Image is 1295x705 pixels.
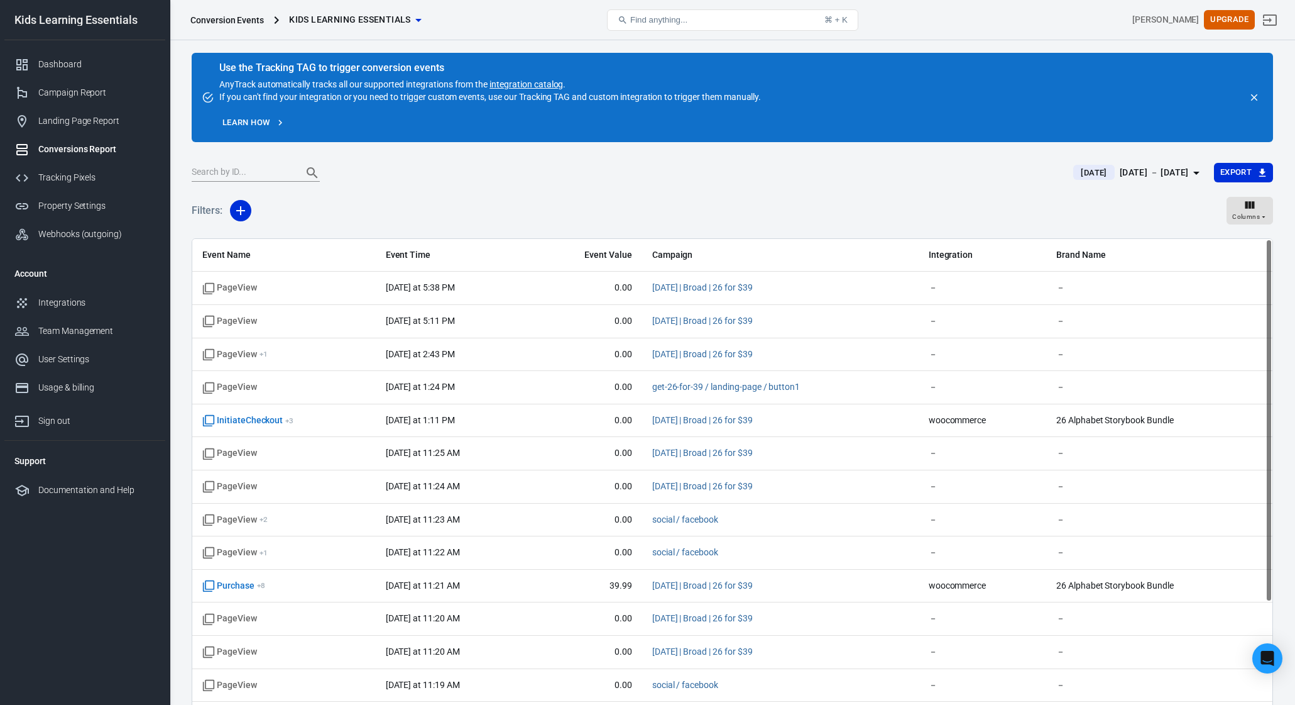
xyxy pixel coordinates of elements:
[386,316,455,326] time: 2025-09-21T17:11:13-04:00
[652,480,753,493] span: 19SEP25 | Broad | 26 for $39
[929,447,1036,460] span: －
[4,135,165,164] a: Conversions Report
[541,348,632,361] span: 0.00
[297,158,327,188] button: Search
[929,580,1036,592] span: woocommerce
[260,548,268,557] sup: + 1
[489,79,563,89] a: integration catalog
[38,114,155,128] div: Landing Page Report
[386,349,455,359] time: 2025-09-21T14:43:41-04:00
[202,679,257,692] span: Standard event name
[541,480,632,493] span: 0.00
[541,646,632,658] span: 0.00
[202,580,265,592] span: Purchase
[202,613,257,625] span: Standard event name
[202,249,366,262] span: Event Name
[929,315,1036,328] span: －
[4,14,165,26] div: Kids Learning Essentials
[541,282,632,294] span: 0.00
[652,282,753,292] a: [DATE] | Broad | 26 for $39
[202,547,268,559] span: PageView
[1063,162,1213,183] button: [DATE][DATE] － [DATE]
[1245,89,1263,106] button: close
[652,382,800,392] a: get-26-for-39 / landing-page / button1
[1056,580,1232,592] span: 26 Alphabet Storybook Bundle
[541,249,632,262] span: Event Value
[38,381,155,394] div: Usage & billing
[386,282,455,292] time: 2025-09-21T17:38:39-04:00
[386,481,460,491] time: 2025-09-21T11:24:36-04:00
[4,164,165,192] a: Tracking Pixels
[1056,381,1232,394] span: －
[4,402,165,435] a: Sign out
[1232,211,1260,223] span: Columns
[652,647,753,657] a: [DATE] | Broad | 26 for $39
[929,414,1036,427] span: woocommerce
[652,580,753,591] a: [DATE] | Broad | 26 for $39
[202,315,257,328] span: Standard event name
[607,9,858,31] button: Find anything...⌘ + K
[652,613,753,625] span: 19SEP25 | Broad | 26 for $39
[1076,167,1112,179] span: [DATE]
[4,345,165,374] a: User Settings
[4,220,165,248] a: Webhooks (outgoing)
[541,315,632,328] span: 0.00
[1214,163,1273,182] button: Export
[192,191,222,231] h5: Filters:
[190,14,264,26] div: Conversion Events
[929,514,1036,526] span: －
[4,192,165,220] a: Property Settings
[652,348,753,361] span: 19SEP25 | Broad | 26 for $39
[386,580,460,591] time: 2025-09-21T11:21:28-04:00
[1204,10,1255,30] button: Upgrade
[38,353,155,366] div: User Settings
[386,613,460,623] time: 2025-09-21T11:20:54-04:00
[4,107,165,135] a: Landing Page Report
[4,374,165,402] a: Usage & billing
[386,547,460,557] time: 2025-09-21T11:22:52-04:00
[929,613,1036,625] span: －
[38,296,155,309] div: Integrations
[929,547,1036,559] span: －
[929,480,1036,493] span: －
[219,113,288,133] a: Learn how
[386,415,455,425] time: 2025-09-21T13:11:23-04:00
[192,165,292,181] input: Search by ID...
[38,58,155,71] div: Dashboard
[1227,197,1273,225] button: Columns
[202,646,257,658] span: Standard event name
[630,15,687,25] span: Find anything...
[929,646,1036,658] span: －
[1056,249,1232,262] span: Brand Name
[929,348,1036,361] span: －
[202,381,257,394] span: Standard event name
[219,63,761,103] div: AnyTrack automatically tracks all our supported integrations from the . If you can't find your in...
[38,484,155,497] div: Documentation and Help
[38,199,155,213] div: Property Settings
[386,249,521,262] span: Event Time
[257,581,265,590] sup: + 8
[202,480,257,493] span: Standard event name
[202,414,293,427] span: InitiateCheckout
[386,647,460,657] time: 2025-09-21T11:20:25-04:00
[1056,414,1232,427] span: 26 Alphabet Storybook Bundle
[652,381,800,394] span: get-26-for-39 / landing-page / button1
[652,580,753,592] span: 19SEP25 | Broad | 26 for $39
[260,515,268,524] sup: + 2
[652,415,753,425] a: [DATE] | Broad | 26 for $39
[652,646,753,658] span: 19SEP25 | Broad | 26 for $39
[1120,165,1189,180] div: [DATE] － [DATE]
[202,514,268,526] span: PageView
[1056,646,1232,658] span: －
[824,15,848,25] div: ⌘ + K
[1056,315,1232,328] span: －
[1056,514,1232,526] span: －
[652,680,718,690] a: social / facebook
[1252,643,1282,674] div: Open Intercom Messenger
[202,348,268,361] span: PageView
[4,50,165,79] a: Dashboard
[652,679,718,692] span: social / facebook
[284,8,426,31] button: Kids Learning Essentials
[38,143,155,156] div: Conversions Report
[1056,282,1232,294] span: －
